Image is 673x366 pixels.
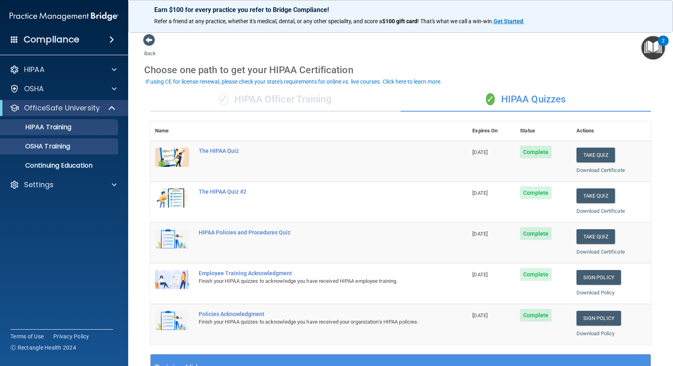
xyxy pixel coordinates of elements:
a: OfficeSafe University [10,103,116,113]
button: Take Quiz [576,229,615,244]
span: [DATE] [472,312,488,318]
div: Finish your HIPAA quizzes to acknowledge you have received HIPAA employee training. [199,276,427,286]
span: [DATE] [472,190,488,196]
span: Complete [520,227,552,240]
th: Expires On [467,121,515,141]
span: Complete [520,309,552,322]
div: 2 [662,41,665,51]
p: OfficeSafe University [24,103,100,113]
div: Employee Training Acknowledgment [199,270,427,276]
h4: Compliance [24,34,79,45]
div: HIPAA Officer Training [150,88,401,112]
a: Get Started [494,18,524,24]
div: Policies Acknowledgment [199,311,427,317]
span: Complete [520,146,552,158]
p: Continuing Education [5,162,115,170]
span: ! That's what we call a win-win. [417,18,494,24]
div: Finish your HIPAA quizzes to acknowledge you have received your organization’s HIPAA policies. [199,317,427,327]
img: PMB logo [10,8,119,24]
a: Back [144,41,156,56]
a: OSHA [10,84,117,94]
p: HIPAA Training [5,123,71,131]
strong: $100 gift card [382,18,417,24]
p: Settings [24,180,54,190]
a: Download Policy [576,290,615,296]
span: [DATE] [472,272,488,278]
button: Take Quiz [576,188,615,203]
a: Download Policy [576,330,615,336]
div: If using CE for license renewal, please check your state's requirements for online vs. live cours... [145,79,442,84]
a: Sign Policy [576,311,621,326]
span: Ⓒ Rectangle Health 2024 [10,344,76,352]
th: Status [515,121,572,141]
th: Actions [572,121,651,141]
a: Download Certificate [576,249,625,255]
span: Refer a friend at any practice, whether it's medical, dental, or any other speciality, and score a [154,18,382,24]
p: HIPAA [24,65,44,74]
a: Privacy Policy [53,332,89,340]
a: Terms of Use [10,332,44,340]
span: ✓ [486,93,495,105]
span: [DATE] [472,231,488,237]
a: Download Certificate [576,167,625,173]
strong: Get Started [494,18,523,24]
th: Name [150,121,194,141]
a: Settings [10,180,117,190]
button: Take Quiz [576,148,615,162]
p: Earn $100 for every practice you refer to Bridge Compliance! [154,6,647,14]
span: Complete [520,268,552,281]
p: OSHA [24,84,44,94]
div: Choose one path to get your HIPAA Certification [144,58,657,82]
div: The HIPAA Quiz [199,148,427,154]
div: HIPAA Policies and Procedures Quiz [199,229,427,236]
a: HIPAA [10,65,117,74]
a: Sign Policy [576,270,621,285]
a: Download Certificate [576,208,625,214]
button: Open Resource Center, 2 new notifications [641,36,665,60]
div: The HIPAA Quiz #2 [199,188,427,195]
div: HIPAA Quizzes [401,88,651,112]
span: [DATE] [472,149,488,155]
span: Complete [520,186,552,199]
p: OSHA Training [5,142,70,150]
span: ✓ [219,93,228,105]
button: If using CE for license renewal, please check your state's requirements for online vs. live cours... [144,78,443,86]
